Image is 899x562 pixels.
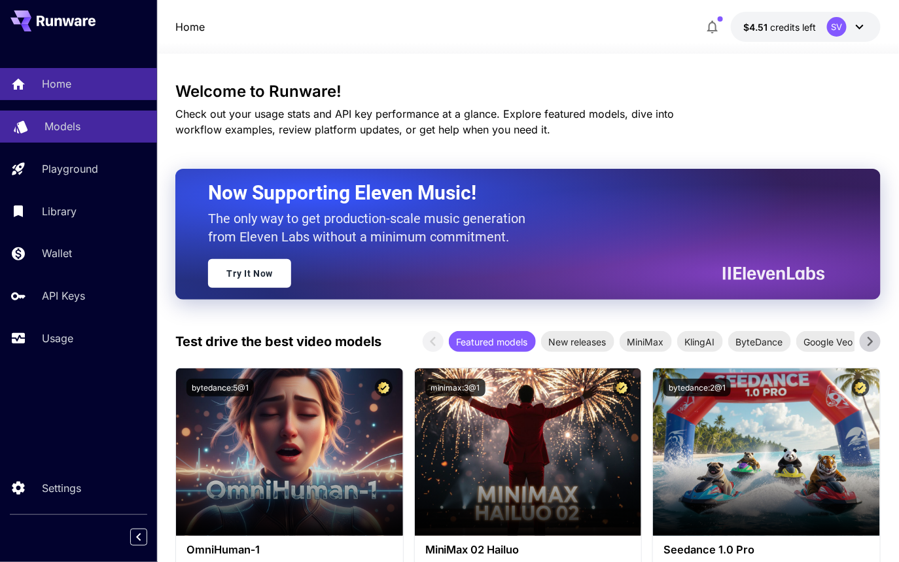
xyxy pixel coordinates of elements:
p: Wallet [42,245,72,261]
div: ByteDance [728,331,791,352]
a: Try It Now [208,259,291,288]
button: Certified Model – Vetted for best performance and includes a commercial license. [613,379,631,396]
h3: Welcome to Runware! [175,82,880,101]
h2: Now Supporting Eleven Music! [208,181,815,205]
p: Home [42,76,71,92]
span: ByteDance [728,335,791,349]
div: New releases [541,331,614,352]
span: New releases [541,335,614,349]
button: minimax:3@1 [425,379,485,396]
button: bytedance:2@1 [663,379,731,396]
div: Collapse sidebar [140,525,157,549]
h3: OmniHuman‑1 [186,544,392,556]
div: SV [827,17,847,37]
button: Collapse sidebar [130,529,147,546]
div: Google Veo [796,331,861,352]
span: Check out your usage stats and API key performance at a glance. Explore featured models, dive int... [175,107,674,136]
span: MiniMax [620,335,672,349]
span: KlingAI [677,335,723,349]
div: Featured models [449,331,536,352]
a: Home [175,19,205,35]
button: Certified Model – Vetted for best performance and includes a commercial license. [852,379,870,396]
div: KlingAI [677,331,723,352]
h3: Seedance 1.0 Pro [663,544,869,556]
div: $4.51292 [744,20,817,34]
div: MiniMax [620,331,672,352]
span: Featured models [449,335,536,349]
p: Settings [42,480,81,496]
p: Usage [42,330,73,346]
h3: MiniMax 02 Hailuo [425,544,631,556]
button: Certified Model – Vetted for best performance and includes a commercial license. [375,379,393,396]
p: Library [42,203,77,219]
img: alt [653,368,879,536]
img: alt [415,368,641,536]
p: API Keys [42,288,85,304]
p: Test drive the best video models [175,332,381,351]
p: The only way to get production-scale music generation from Eleven Labs without a minimum commitment. [208,209,535,246]
button: bytedance:5@1 [186,379,254,396]
p: Playground [42,161,98,177]
button: $4.51292SV [731,12,881,42]
p: Models [44,118,80,134]
span: $4.51 [744,22,771,33]
img: alt [176,368,402,536]
span: Google Veo [796,335,861,349]
nav: breadcrumb [175,19,205,35]
span: credits left [771,22,817,33]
